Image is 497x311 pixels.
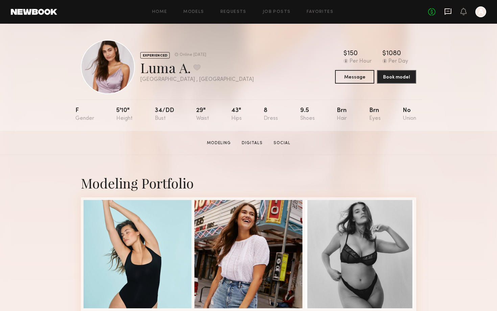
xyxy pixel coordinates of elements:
div: 9.5 [300,108,315,121]
div: 43" [231,108,242,121]
a: Digitals [239,140,265,146]
div: Brn [337,108,347,121]
div: [GEOGRAPHIC_DATA] , [GEOGRAPHIC_DATA] [140,77,254,83]
a: Job Posts [263,10,291,14]
div: Online [DATE] [180,53,206,57]
div: Per Day [388,59,408,65]
a: Requests [220,10,246,14]
div: $ [344,50,347,57]
div: EXPERIENCED [140,52,170,59]
div: 34/dd [155,108,174,121]
div: Brn [369,108,381,121]
div: 5'10" [116,108,133,121]
a: Favorites [307,10,333,14]
a: Models [183,10,204,14]
a: Modeling [204,140,234,146]
div: Per Hour [350,59,372,65]
button: Message [335,70,374,84]
div: $ [382,50,386,57]
div: Modeling Portfolio [81,174,416,192]
a: Home [152,10,167,14]
div: 1080 [386,50,401,57]
button: Book model [377,70,416,84]
div: 29" [196,108,209,121]
div: Luma A. [140,59,254,76]
div: F [75,108,94,121]
div: 8 [264,108,278,121]
a: A [475,6,486,17]
a: Social [271,140,293,146]
div: No [403,108,416,121]
div: 150 [347,50,358,57]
